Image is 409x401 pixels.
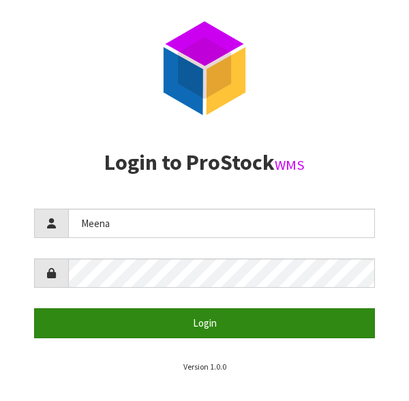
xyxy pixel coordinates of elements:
button: Login [34,308,375,338]
img: ProStock Cube [153,17,256,119]
small: Version 1.0.0 [183,361,226,372]
small: WMS [275,156,305,174]
input: Username [68,209,375,238]
h2: Login to ProStock [34,151,375,175]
